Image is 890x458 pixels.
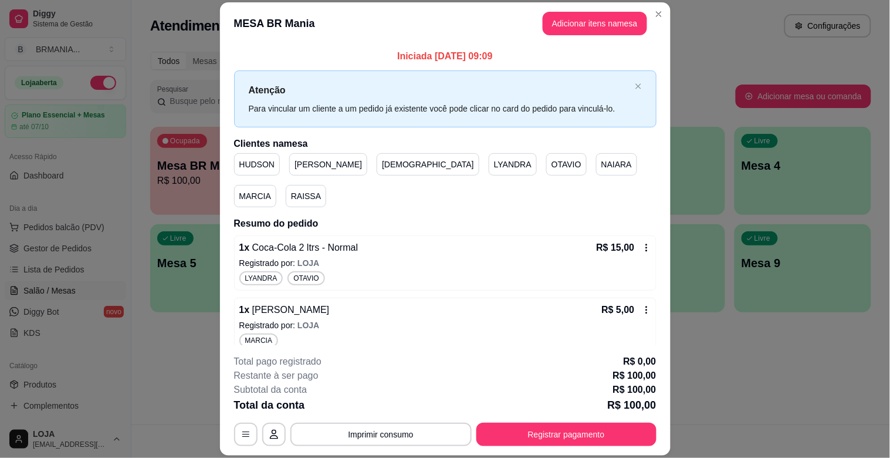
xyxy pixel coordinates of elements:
p: R$ 0,00 [623,355,656,369]
span: MARCIA [243,336,275,345]
div: Para vincular um cliente a um pedido já existente você pode clicar no card do pedido para vinculá... [249,102,630,115]
p: R$ 15,00 [597,241,635,255]
p: R$ 100,00 [613,383,656,397]
span: [PERSON_NAME] [249,305,329,315]
p: Atenção [249,83,630,97]
p: HUDSON [239,159,275,170]
p: LYANDRA [494,159,532,170]
button: close [635,83,642,90]
p: R$ 5,00 [601,303,634,317]
p: MARCIA [239,190,271,202]
p: Subtotal da conta [234,383,307,397]
span: OTAVIO [291,274,322,283]
button: Registrar pagamento [476,423,656,446]
span: LYANDRA [243,274,280,283]
button: Imprimir consumo [290,423,472,446]
p: Restante à ser pago [234,369,319,383]
header: MESA BR Mania [220,2,671,45]
p: Total pago registrado [234,355,322,369]
span: Coca-Cola 2 ltrs - Normal [249,243,358,252]
p: [PERSON_NAME] [295,159,362,170]
p: Iniciada [DATE] 09:09 [234,49,656,63]
h2: Resumo do pedido [234,217,656,231]
button: Close [649,5,668,23]
p: NAIARA [601,159,632,170]
span: LOJA [297,258,319,268]
p: 1 x [239,303,330,317]
p: Registrado por: [239,319,651,331]
p: [DEMOGRAPHIC_DATA] [382,159,474,170]
button: Adicionar itens namesa [543,12,647,35]
span: LOJA [297,321,319,330]
h2: Clientes na mesa [234,137,656,151]
p: R$ 100,00 [607,397,656,413]
p: Registrado por: [239,257,651,269]
p: R$ 100,00 [613,369,656,383]
p: RAISSA [291,190,321,202]
p: Total da conta [234,397,305,413]
p: 1 x [239,241,358,255]
p: OTAVIO [551,159,581,170]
